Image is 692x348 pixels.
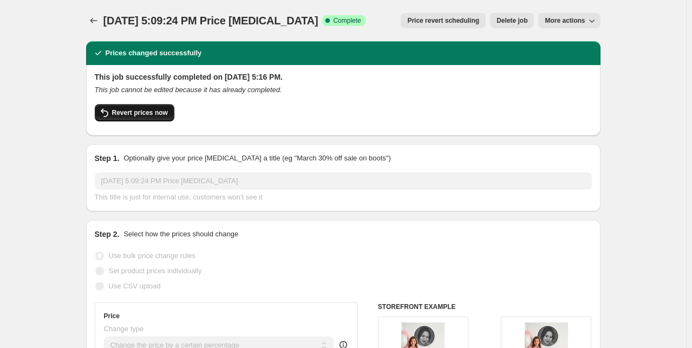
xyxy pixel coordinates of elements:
[123,153,390,164] p: Optionally give your price [MEDICAL_DATA] a title (eg "March 30% off sale on boots")
[95,172,592,190] input: 30% off holiday sale
[109,267,202,275] span: Set product prices individually
[109,252,195,260] span: Use bulk price change rules
[109,282,161,290] span: Use CSV upload
[95,72,592,82] h2: This job successfully completed on [DATE] 5:16 PM.
[103,15,318,27] span: [DATE] 5:09:24 PM Price [MEDICAL_DATA]
[538,13,600,28] button: More actions
[95,104,174,121] button: Revert prices now
[123,229,238,240] p: Select how the prices should change
[95,153,120,164] h2: Step 1.
[106,48,202,59] h2: Prices changed successfully
[95,229,120,240] h2: Step 2.
[95,86,282,94] i: This job cannot be edited because it has already completed.
[95,193,263,201] span: This title is just for internal use, customers won't see it
[104,325,144,333] span: Change type
[497,16,527,25] span: Delete job
[407,16,479,25] span: Price revert scheduling
[401,13,486,28] button: Price revert scheduling
[490,13,534,28] button: Delete job
[86,13,101,28] button: Price change jobs
[104,312,120,320] h3: Price
[333,16,361,25] span: Complete
[112,108,168,117] span: Revert prices now
[378,302,592,311] h6: STOREFRONT EXAMPLE
[545,16,585,25] span: More actions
